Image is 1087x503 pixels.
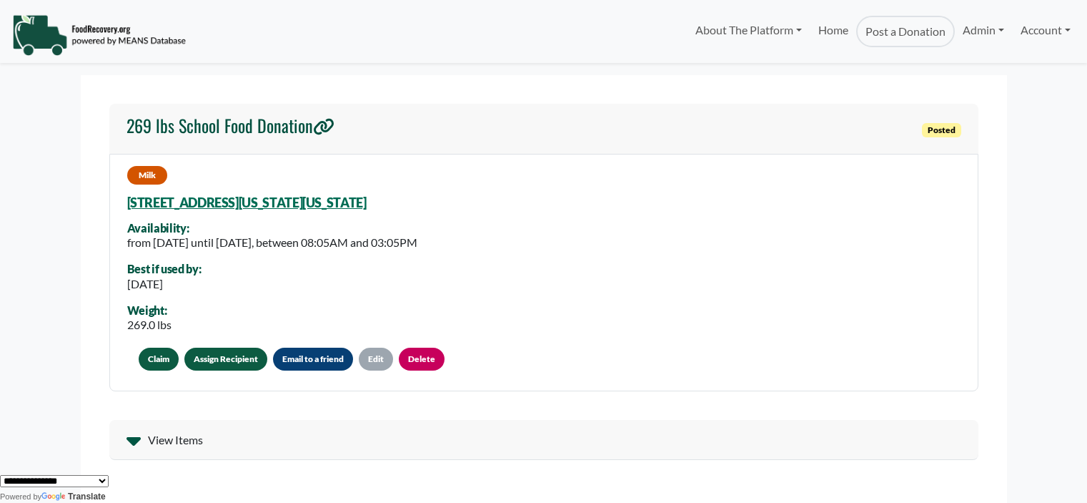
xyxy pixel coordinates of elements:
a: Translate [41,492,106,502]
a: Delete [399,348,445,371]
button: Claim [139,348,179,371]
span: Posted [922,123,961,137]
img: Google Translate [41,492,68,502]
button: Email to a friend [273,348,353,371]
div: 269.0 lbs [127,316,172,333]
img: NavigationLogo_FoodRecovery-91c16205cd0af1ed486a0f1a7774a6544ea792ac00100771e7dd3ec7c0e58e41.png [12,14,186,57]
div: Weight: [127,304,172,317]
a: 269 lbs School Food Donation [126,115,334,142]
a: [STREET_ADDRESS][US_STATE][US_STATE] [127,195,367,210]
a: Post a Donation [856,16,955,47]
a: Assign Recipient [184,348,267,371]
div: from [DATE] until [DATE], between 08:05AM and 03:05PM [127,234,417,251]
h4: 269 lbs School Food Donation [126,115,334,136]
div: Best if used by: [127,263,202,275]
a: Admin [955,16,1012,44]
a: Account [1013,16,1078,44]
a: Home [810,16,855,47]
span: View Items [148,431,203,449]
span: Milk [127,166,167,185]
a: About The Platform [688,16,810,44]
div: [DATE] [127,275,202,293]
a: Edit [359,348,393,371]
div: Availability: [127,222,417,235]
